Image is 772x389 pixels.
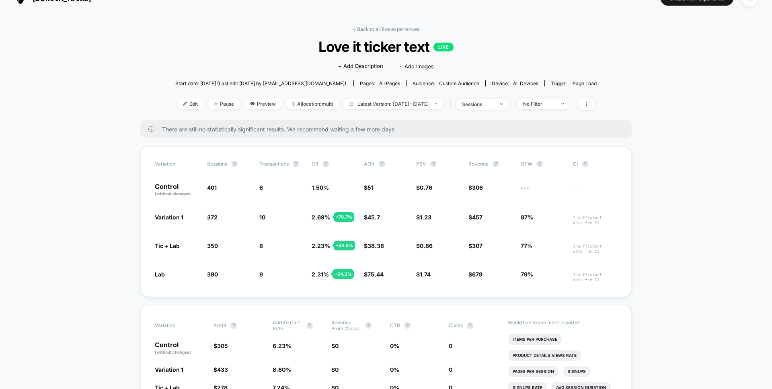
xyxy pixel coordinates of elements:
[573,80,597,86] span: Page Load
[420,214,431,221] span: 1.23
[312,161,318,167] span: CR
[207,161,227,167] span: Sessions
[416,271,431,278] span: $
[573,244,617,254] span: Insufficient data for CI
[521,271,533,278] span: 79%
[273,366,291,373] span: 8.60 %
[521,184,529,191] span: ---
[343,98,443,109] span: Latest Version: [DATE] - [DATE]
[231,161,238,167] button: ?
[508,334,562,345] li: Items Per Purchase
[312,184,329,191] span: 1.50 %
[468,242,482,249] span: $
[551,80,597,86] div: Trigger:
[259,161,289,167] span: Transactions
[312,271,329,278] span: 2.31 %
[420,271,431,278] span: 1.74
[293,161,299,167] button: ?
[155,342,205,355] p: Control
[508,319,618,326] p: Would like to see more reports?
[472,184,483,191] span: 306
[573,215,617,225] span: Insufficient data for CI
[420,184,432,191] span: 0.76
[563,366,591,377] li: Signups
[334,241,355,250] div: + 48.9 %
[177,98,204,109] span: Edit
[493,161,499,167] button: ?
[155,319,199,332] span: Variation
[368,184,374,191] span: 51
[449,322,463,328] span: Clicks
[335,366,339,373] span: 0
[449,342,452,349] span: 0
[521,242,533,249] span: 77%
[155,191,191,196] span: (without changes)
[364,214,380,221] span: $
[286,98,339,109] span: Allocation: multi
[368,214,380,221] span: 45.7
[365,322,372,329] button: ?
[468,161,489,167] span: Revenue
[331,366,339,373] span: $
[582,161,588,167] button: ?
[155,242,180,249] span: Tic + Lab
[207,242,218,249] span: 359
[183,102,187,106] img: edit
[230,322,237,329] button: ?
[364,184,374,191] span: $
[413,80,479,86] div: Audience:
[197,38,576,55] span: Love it ticker text
[364,161,375,167] span: AOV
[390,342,399,349] span: 0 %
[467,322,473,329] button: ?
[435,103,437,104] img: end
[364,271,384,278] span: $
[573,272,617,283] span: Insufficient data for CI
[155,271,165,278] span: Lab
[448,98,456,110] span: |
[306,322,313,329] button: ?
[338,62,383,70] span: + Add Description
[508,366,559,377] li: Pages Per Session
[433,43,454,51] p: LIVE
[360,80,400,86] div: Pages:
[420,242,433,249] span: 0.86
[214,366,228,373] span: $
[214,102,218,106] img: end
[536,161,543,167] button: ?
[214,322,226,328] span: Profit
[244,98,282,109] span: Preview
[155,214,183,221] span: Variation 1
[217,366,228,373] span: 433
[416,214,431,221] span: $
[217,342,228,349] span: 305
[334,212,354,222] div: + 79.7 %
[561,103,564,104] img: end
[379,80,400,86] span: all pages
[353,26,419,32] a: < Back to all live experiences
[500,103,503,105] img: end
[449,366,452,373] span: 0
[390,322,400,328] span: CTR
[404,322,411,329] button: ?
[155,366,183,373] span: Variation 1
[273,319,302,332] span: Add To Cart Rate
[508,350,581,361] li: Product Details Views Rate
[259,184,263,191] span: 6
[521,214,533,221] span: 87%
[207,271,218,278] span: 390
[349,102,353,106] img: calendar
[468,184,483,191] span: $
[416,161,426,167] span: PSV
[292,102,295,106] img: rebalance
[333,269,354,279] div: + 54.2 %
[573,161,617,167] span: CI
[364,242,384,249] span: $
[390,366,399,373] span: 0 %
[439,80,479,86] span: Custom Audience
[485,80,544,86] span: Device:
[472,242,482,249] span: 307
[472,271,482,278] span: 679
[379,161,385,167] button: ?
[214,342,228,349] span: $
